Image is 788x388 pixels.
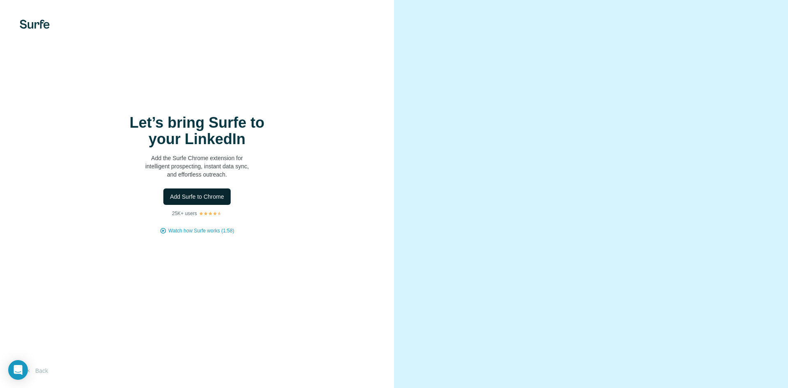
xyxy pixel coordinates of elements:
[163,188,231,205] button: Add Surfe to Chrome
[199,211,222,216] img: Rating Stars
[115,115,279,147] h1: Let’s bring Surfe to your LinkedIn
[115,154,279,179] p: Add the Surfe Chrome extension for intelligent prospecting, instant data sync, and effortless out...
[172,210,197,217] p: 25K+ users
[170,193,224,201] span: Add Surfe to Chrome
[8,360,28,380] div: Open Intercom Messenger
[20,20,50,29] img: Surfe's logo
[20,363,54,378] button: Back
[168,227,234,234] button: Watch how Surfe works (1:58)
